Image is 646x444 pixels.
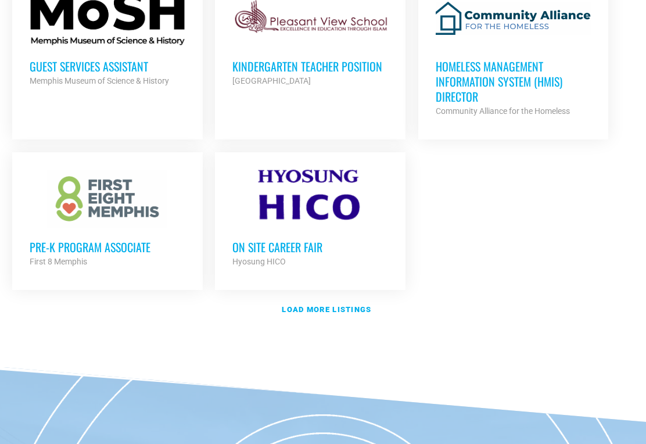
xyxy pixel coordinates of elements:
a: Load more listings [6,297,640,324]
h3: Homeless Management Information System (HMIS) Director [436,59,591,105]
a: Pre-K Program Associate First 8 Memphis [12,153,203,287]
strong: Community Alliance for the Homeless [436,107,570,116]
strong: First 8 Memphis [30,257,87,267]
strong: Load more listings [282,306,371,314]
strong: Memphis Museum of Science & History [30,77,169,86]
h3: Guest Services Assistant [30,59,185,74]
h3: Pre-K Program Associate [30,240,185,255]
strong: Hyosung HICO [232,257,286,267]
h3: On Site Career Fair [232,240,388,255]
a: On Site Career Fair Hyosung HICO [215,153,405,287]
strong: [GEOGRAPHIC_DATA] [232,77,311,86]
h3: Kindergarten Teacher Position [232,59,388,74]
